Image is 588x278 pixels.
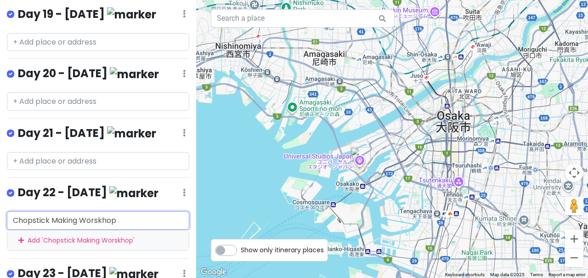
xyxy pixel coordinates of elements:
h4: Day 21 - [DATE] [18,126,156,141]
button: Zoom out [565,249,583,267]
span: Show only itinerary places [241,245,324,255]
div: Universal Studios Japan [351,147,371,167]
a: Report a map error [548,272,585,277]
button: Map camera controls [565,164,583,182]
button: Drag Pegman onto the map to open Street View [565,197,583,215]
input: + Add place or address [7,33,189,51]
input: + Add place or address [7,92,189,111]
img: marker [109,186,158,200]
h4: Day 22 - [DATE] [18,185,158,200]
img: marker [110,67,159,81]
div: Add ' Chopstick Making Worskhop ' [7,230,189,251]
button: Keyboard shortcuts [445,272,485,278]
input: Search a place [211,9,395,28]
img: Google [198,266,229,278]
a: Open this area in Google Maps (opens a new window) [198,266,229,278]
input: + Add place or address [7,152,189,170]
h4: Day 19 - [DATE] [18,7,156,22]
img: marker [107,126,156,141]
input: + Add place or address [7,211,189,230]
a: Terms (opens in new tab) [530,272,543,277]
img: marker [107,7,156,22]
h4: Day 20 - [DATE] [18,66,159,81]
span: Map data ©2025 [490,272,525,277]
button: Zoom in [565,230,583,248]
